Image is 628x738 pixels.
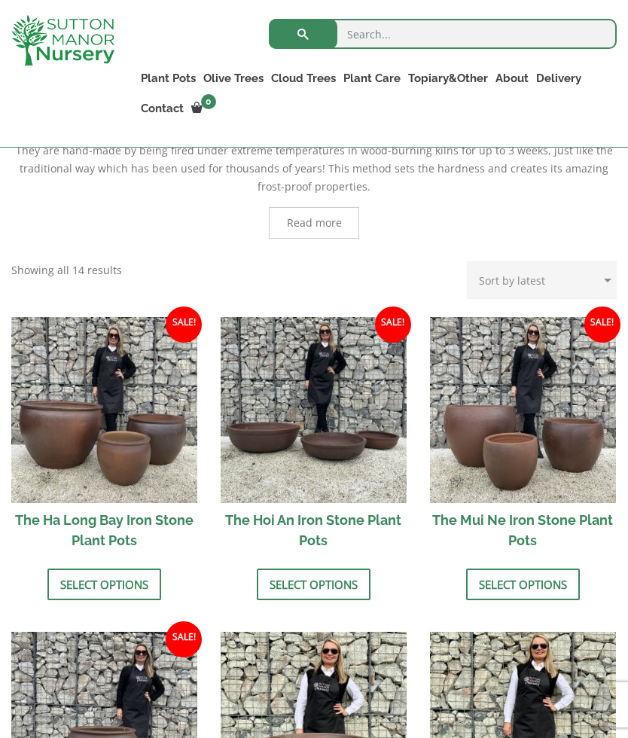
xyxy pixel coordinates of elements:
[466,569,580,600] a: Select options for “The Mui Ne Iron Stone Plant Pots”
[584,306,620,343] span: Sale!
[11,317,197,503] img: The Ha Long Bay Iron Stone Plant Pots
[430,317,616,503] img: The Mui Ne Iron Stone Plant Pots
[221,503,407,557] h2: The Hoi An Iron Stone Plant Pots
[11,142,617,196] p: They are hand-made by being fired under extreme temperatures in wood-burning kilns for up to 3 we...
[200,68,267,89] a: Olive Trees
[221,317,407,557] a: Sale! The Hoi An Iron Stone Plant Pots
[11,503,197,557] h2: The Ha Long Bay Iron Stone Plant Pots
[430,317,616,557] a: Sale! The Mui Ne Iron Stone Plant Pots
[166,621,202,657] span: Sale!
[187,98,221,119] a: 0
[532,68,585,89] a: Delivery
[11,15,114,66] img: logo
[287,218,342,228] span: Read more
[201,94,216,109] span: 0
[269,19,617,49] input: Search...
[166,306,202,343] span: Sale!
[221,317,407,503] img: The Hoi An Iron Stone Plant Pots
[267,68,340,89] a: Cloud Trees
[340,68,404,89] a: Plant Care
[47,569,161,600] a: Select options for “The Ha Long Bay Iron Stone Plant Pots”
[467,261,617,299] select: Shop order
[137,68,200,89] a: Plant Pots
[11,317,197,557] a: Sale! The Ha Long Bay Iron Stone Plant Pots
[137,98,187,119] a: Contact
[257,569,370,600] a: Select options for “The Hoi An Iron Stone Plant Pots”
[11,261,122,279] p: Showing all 14 results
[404,68,492,89] a: Topiary&Other
[375,306,411,343] span: Sale!
[430,503,616,557] h2: The Mui Ne Iron Stone Plant Pots
[492,68,532,89] a: About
